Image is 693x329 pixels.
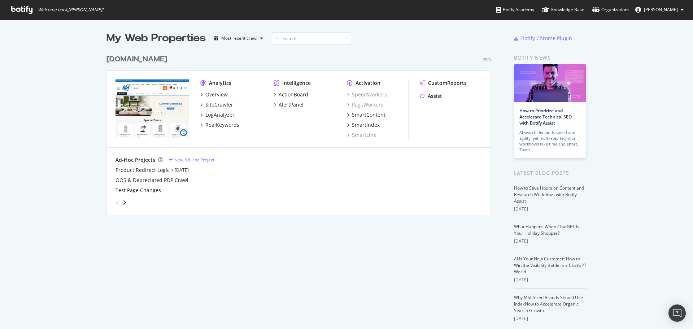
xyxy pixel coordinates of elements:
a: LogAnalyzer [200,111,235,118]
div: angle-left [113,197,122,208]
a: ActionBoard [274,91,308,98]
a: [DATE] [175,167,189,173]
div: [DATE] [514,206,587,212]
div: Open Intercom Messenger [668,304,686,322]
a: Botify Chrome Plugin [514,35,572,42]
div: Botify Academy [496,6,534,13]
div: Analytics [209,79,231,87]
div: SmartIndex [352,121,380,129]
div: My Web Properties [106,31,206,46]
a: CustomReports [420,79,467,87]
div: [DATE] [514,315,587,322]
div: Organizations [592,6,629,13]
a: What Happens When ChatGPT Is Your Holiday Shopper? [514,224,579,236]
a: Test Page Changes [115,187,161,194]
div: SmartContent [352,111,385,118]
a: Assist [420,92,442,100]
a: OOS & Depreciated PDP Crawl [115,177,188,184]
div: [DATE] [514,238,587,244]
div: Overview [205,91,228,98]
img: How to Prioritize and Accelerate Technical SEO with Botify Assist [514,64,586,102]
a: Product Redirect Logic [115,166,170,174]
div: Knowledge Base [542,6,584,13]
div: Botify Chrome Plugin [521,35,572,42]
div: Activation [356,79,380,87]
div: Pro [483,57,491,63]
div: CustomReports [428,79,467,87]
div: SiteCrawler [205,101,233,108]
div: AlertPanel [279,101,304,108]
span: Michelle Stephens [644,7,678,13]
a: How to Prioritize and Accelerate Technical SEO with Botify Assist [519,108,572,126]
a: AI Is Your New Customer: How to Win the Visibility Battle in a ChatGPT World [514,256,587,275]
a: AlertPanel [274,101,304,108]
button: [PERSON_NAME] [629,4,689,16]
a: SmartIndex [347,121,380,129]
div: New Ad-Hoc Project [174,157,214,163]
div: angle-right [122,199,127,206]
div: Intelligence [282,79,311,87]
div: [DATE] [514,277,587,283]
div: Most recent crawl [221,36,257,40]
div: RealKeywords [205,121,239,129]
div: Botify news [514,54,587,62]
div: AI search demands speed and agility, yet multi-step technical workflows take time and effort. Tha... [519,130,581,153]
div: Latest Blog Posts [514,169,587,177]
a: Why Mid-Sized Brands Should Use IndexNow to Accelerate Organic Search Growth [514,294,583,313]
div: [DOMAIN_NAME] [106,54,167,65]
div: ActionBoard [279,91,308,98]
img: abt.com [115,79,189,138]
a: RealKeywords [200,121,239,129]
a: SmartLink [347,131,376,139]
button: Most recent crawl [212,33,266,44]
input: Search [272,32,351,45]
a: PageWorkers [347,101,383,108]
a: SmartContent [347,111,385,118]
a: SiteCrawler [200,101,233,108]
div: grid [106,46,497,215]
a: New Ad-Hoc Project [169,157,214,163]
span: Welcome back, [PERSON_NAME] ! [38,7,103,13]
div: Ad-Hoc Projects [115,156,155,164]
a: SpeedWorkers [347,91,387,98]
a: [DOMAIN_NAME] [106,54,170,65]
div: Assist [428,92,442,100]
a: Overview [200,91,228,98]
a: How to Save Hours on Content and Research Workflows with Botify Assist [514,185,584,204]
div: LogAnalyzer [205,111,235,118]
